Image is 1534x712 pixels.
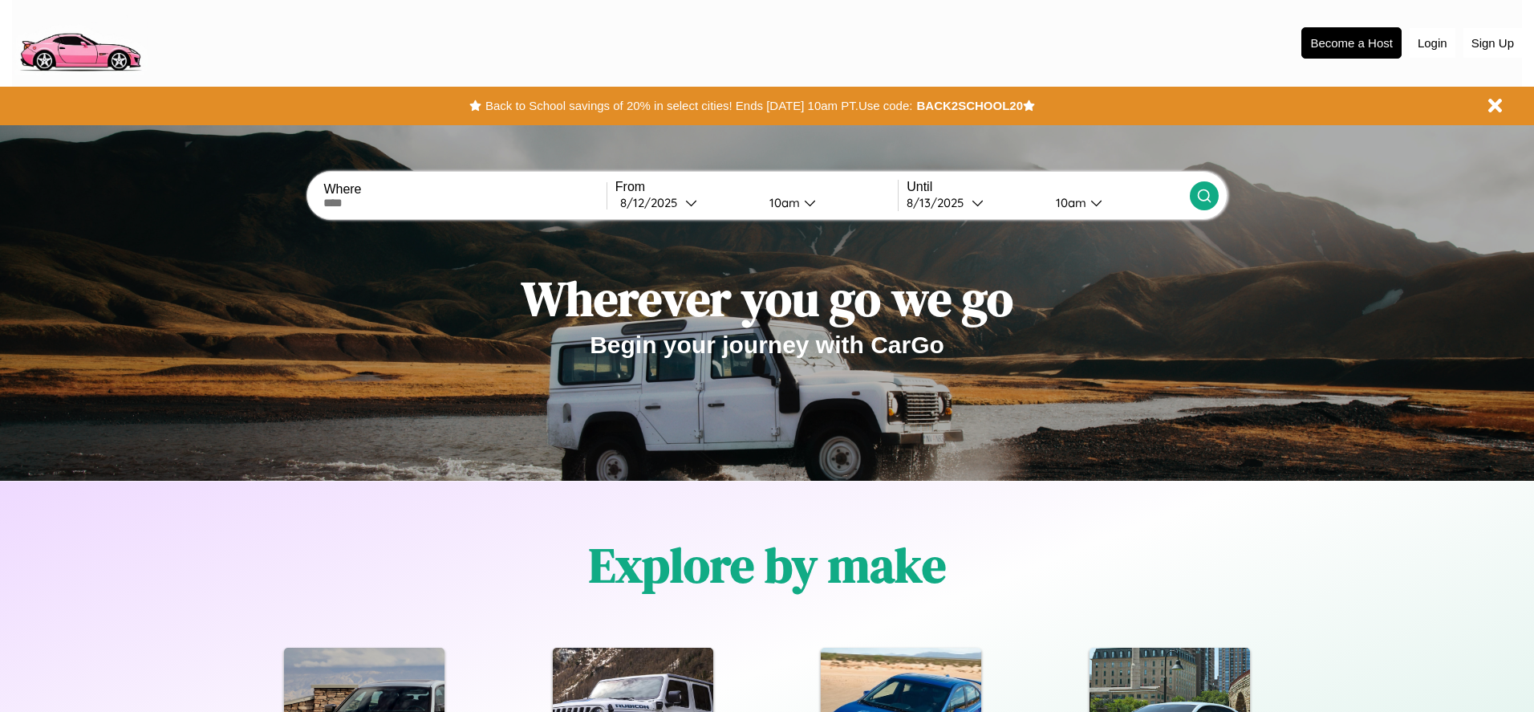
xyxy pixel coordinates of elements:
button: 10am [757,194,898,211]
div: 10am [1048,195,1090,210]
button: Login [1410,28,1455,58]
label: From [615,180,898,194]
div: 8 / 13 / 2025 [907,195,972,210]
label: Until [907,180,1189,194]
div: 8 / 12 / 2025 [620,195,685,210]
label: Where [323,182,606,197]
b: BACK2SCHOOL20 [916,99,1023,112]
button: Become a Host [1301,27,1402,59]
button: 8/12/2025 [615,194,757,211]
button: Sign Up [1463,28,1522,58]
button: 10am [1043,194,1189,211]
img: logo [12,8,148,75]
h1: Explore by make [589,532,946,598]
div: 10am [761,195,804,210]
button: Back to School savings of 20% in select cities! Ends [DATE] 10am PT.Use code: [481,95,916,117]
